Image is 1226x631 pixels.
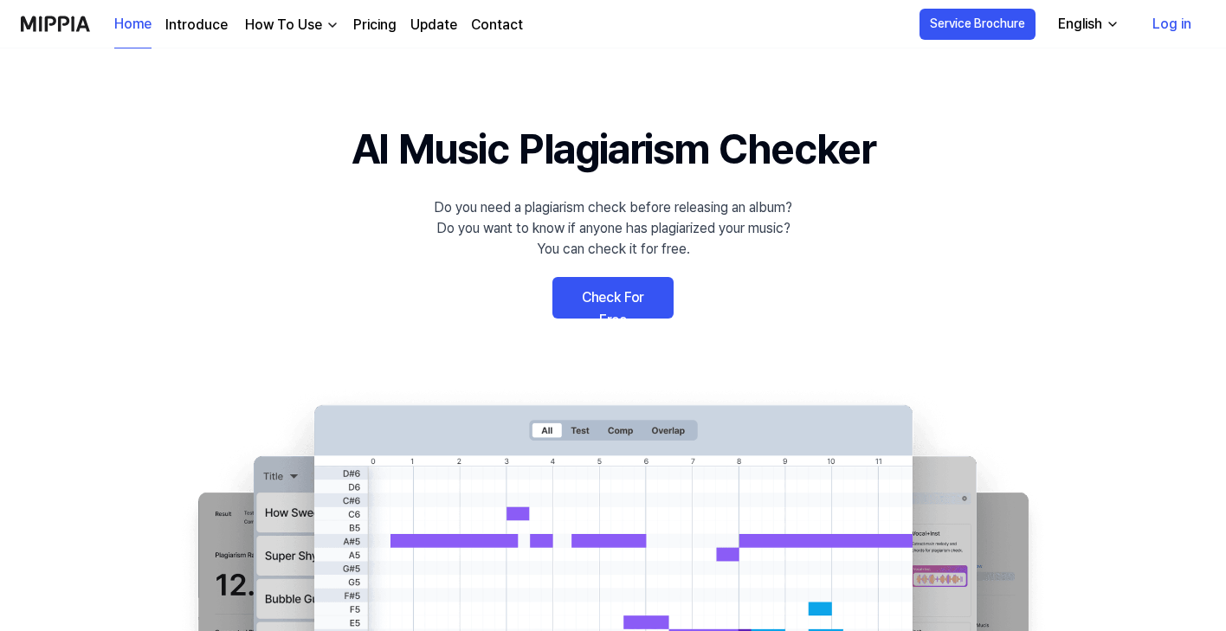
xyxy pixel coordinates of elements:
div: Do you need a plagiarism check before releasing an album? Do you want to know if anyone has plagi... [434,197,792,260]
a: Pricing [353,15,397,35]
h1: AI Music Plagiarism Checker [352,118,875,180]
button: English [1044,7,1130,42]
button: How To Use [242,15,339,35]
a: Contact [471,15,523,35]
a: Introduce [165,15,228,35]
button: Service Brochure [919,9,1036,40]
img: down [326,18,339,32]
a: Update [410,15,457,35]
div: English [1055,14,1106,35]
a: Check For Free [552,277,674,319]
div: How To Use [242,15,326,35]
a: Home [114,1,152,48]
